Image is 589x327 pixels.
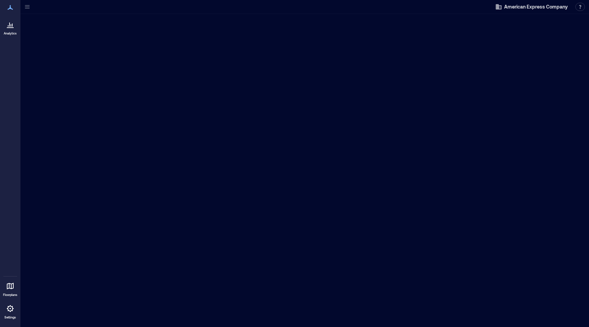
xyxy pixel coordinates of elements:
[1,278,19,299] a: Floorplans
[493,1,570,12] button: American Express Company
[4,31,17,35] p: Analytics
[2,300,18,322] a: Settings
[3,293,17,297] p: Floorplans
[2,16,19,38] a: Analytics
[504,3,568,10] span: American Express Company
[4,315,16,319] p: Settings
